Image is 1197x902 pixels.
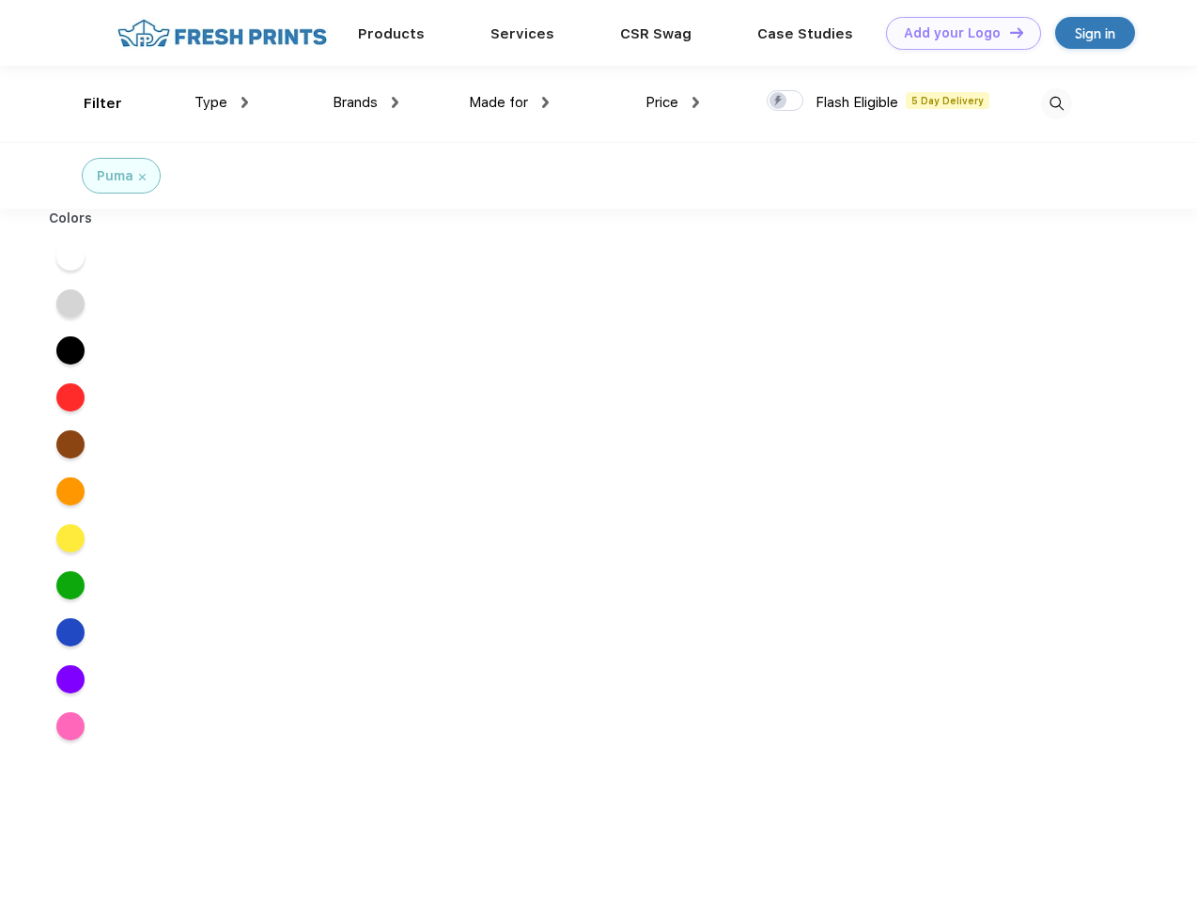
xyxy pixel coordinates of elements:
[542,97,549,108] img: dropdown.png
[97,166,133,186] div: Puma
[645,94,678,111] span: Price
[84,93,122,115] div: Filter
[490,25,554,42] a: Services
[139,174,146,180] img: filter_cancel.svg
[333,94,378,111] span: Brands
[358,25,425,42] a: Products
[112,17,333,50] img: fo%20logo%202.webp
[620,25,692,42] a: CSR Swag
[1010,27,1023,38] img: DT
[816,94,898,111] span: Flash Eligible
[904,25,1001,41] div: Add your Logo
[35,209,107,228] div: Colors
[194,94,227,111] span: Type
[906,92,989,109] span: 5 Day Delivery
[1041,88,1072,119] img: desktop_search.svg
[469,94,528,111] span: Made for
[1075,23,1115,44] div: Sign in
[241,97,248,108] img: dropdown.png
[1055,17,1135,49] a: Sign in
[392,97,398,108] img: dropdown.png
[692,97,699,108] img: dropdown.png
